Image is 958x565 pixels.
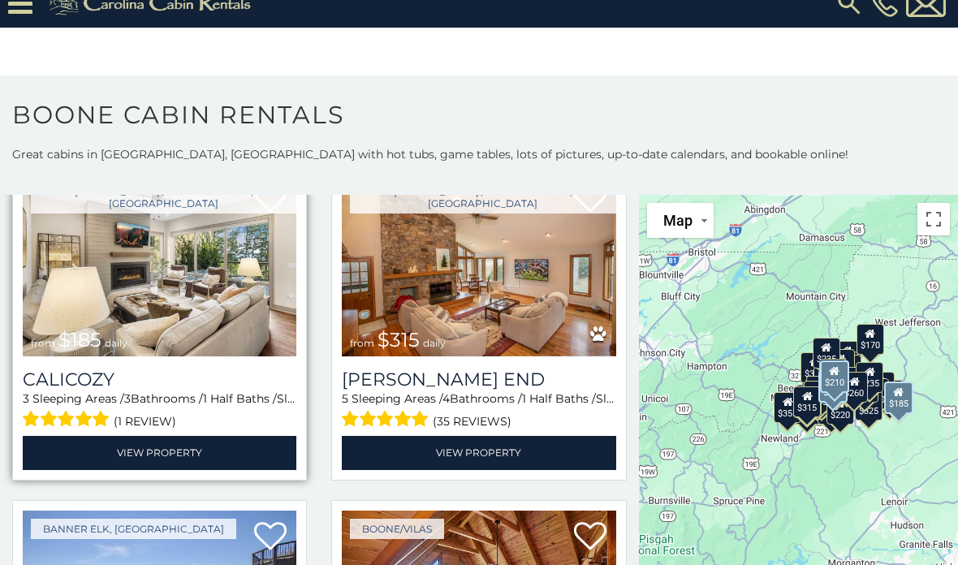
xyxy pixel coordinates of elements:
div: $235 [857,362,884,393]
div: $305 [801,352,829,383]
span: 3 [124,391,131,406]
a: Moss End from $315 daily [342,173,615,356]
div: $205 [804,381,831,412]
span: daily [423,337,446,349]
div: $210 [820,360,849,393]
a: View Property [342,436,615,469]
div: $235 [813,338,840,369]
a: Calicozy [23,369,296,390]
a: Boone/Vilas [350,519,444,539]
button: Change map style [647,203,714,238]
div: $170 [857,324,884,355]
div: Sleeping Areas / Bathrooms / Sleeps: [23,390,296,432]
span: from [31,337,55,349]
div: $225 [819,370,848,403]
div: $220 [826,394,854,425]
h3: Moss End [342,369,615,390]
a: Banner Elk, [GEOGRAPHIC_DATA] [31,519,236,539]
img: Moss End [342,173,615,356]
span: (1 review) [114,411,176,432]
div: $185 [884,382,913,414]
span: 4 [442,391,450,406]
span: 1 Half Baths / [203,391,277,406]
div: $525 [819,359,847,390]
a: [PERSON_NAME] / Blowing Rock, [GEOGRAPHIC_DATA] [31,181,296,213]
a: [PERSON_NAME] End [342,369,615,390]
span: daily [105,337,127,349]
div: Sleeping Areas / Bathrooms / Sleeps: [342,390,615,432]
span: $185 [58,328,101,352]
span: $315 [378,328,420,352]
span: from [350,337,374,349]
div: $260 [841,372,869,403]
a: Add to favorites [574,520,606,554]
div: $525 [834,341,861,372]
span: 3 [23,391,29,406]
div: $315 [794,386,822,417]
a: Calicozy from $185 daily [23,173,296,356]
button: Toggle fullscreen view [917,203,950,235]
a: Add to favorites [254,520,287,554]
a: [PERSON_NAME] / Blowing Rock, [GEOGRAPHIC_DATA] [350,181,615,213]
div: $320 [827,349,855,380]
span: Map [663,212,693,229]
span: (35 reviews) [433,411,511,432]
div: $325 [855,390,882,421]
a: View Property [23,436,296,469]
span: 1 Half Baths / [522,391,596,406]
div: $355 [774,392,801,423]
img: Calicozy [23,173,296,356]
span: 5 [342,391,348,406]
